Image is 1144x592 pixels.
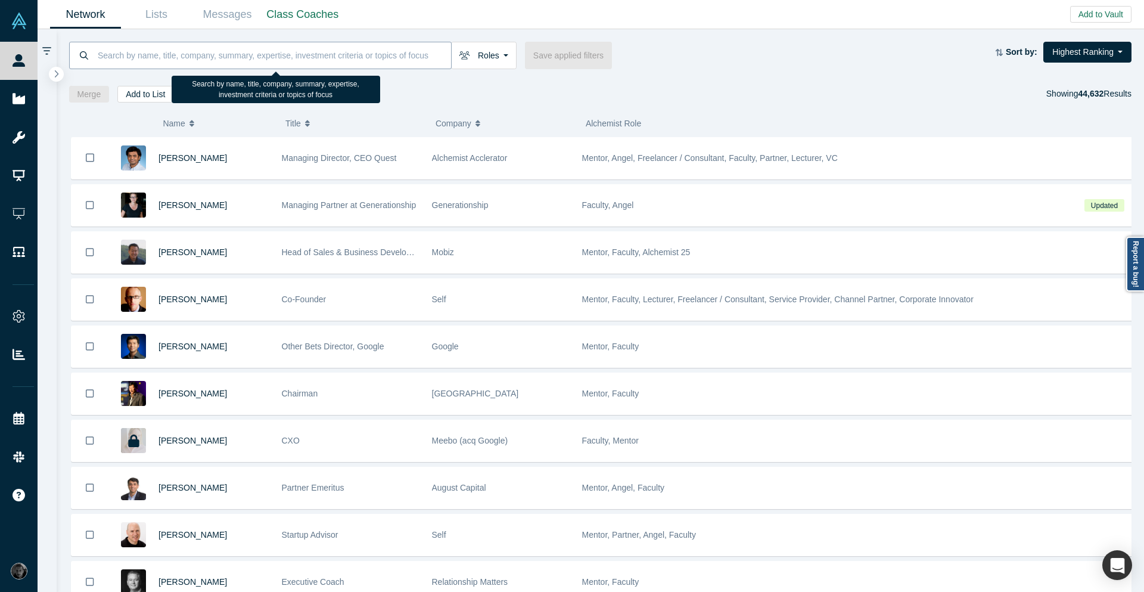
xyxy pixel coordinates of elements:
[11,563,27,579] img: Rami C.'s Account
[432,200,489,210] span: Generationship
[158,436,227,445] a: [PERSON_NAME]
[158,153,227,163] a: [PERSON_NAME]
[158,295,227,304] a: [PERSON_NAME]
[432,436,508,445] span: Meebo (acq Google)
[1078,89,1131,98] span: Results
[1043,42,1131,63] button: Highest Ranking
[71,279,108,320] button: Bookmark
[582,577,639,587] span: Mentor, Faculty
[282,577,344,587] span: Executive Coach
[121,475,146,500] img: Vivek Mehra's Profile Image
[525,42,612,69] button: Save applied filters
[285,111,423,136] button: Title
[582,436,639,445] span: Faculty, Mentor
[50,1,121,29] a: Network
[282,389,318,398] span: Chairman
[582,153,838,163] span: Mentor, Angel, Freelancer / Consultant, Faculty, Partner, Lecturer, VC
[121,287,146,312] img: Robert Winder's Profile Image
[432,342,459,351] span: Google
[158,389,227,398] a: [PERSON_NAME]
[582,295,974,304] span: Mentor, Faculty, Lecturer, Freelancer / Consultant, Service Provider, Channel Partner, Corporate ...
[163,111,273,136] button: Name
[11,13,27,29] img: Alchemist Vault Logo
[121,240,146,265] img: Michael Chang's Profile Image
[432,577,508,587] span: Relationship Matters
[71,514,108,556] button: Bookmark
[192,1,263,29] a: Messages
[71,467,108,509] button: Bookmark
[71,373,108,414] button: Bookmark
[282,153,397,163] span: Managing Director, CEO Quest
[263,1,343,29] a: Class Coaches
[121,334,146,359] img: Steven Kan's Profile Image
[158,483,227,492] a: [PERSON_NAME]
[582,530,696,540] span: Mentor, Partner, Angel, Faculty
[282,436,300,445] span: CXO
[282,247,462,257] span: Head of Sales & Business Development (interim)
[285,111,301,136] span: Title
[582,247,691,257] span: Mentor, Faculty, Alchemist 25
[158,342,227,351] a: [PERSON_NAME]
[97,41,451,69] input: Search by name, title, company, summary, expertise, investment criteria or topics of focus
[163,111,185,136] span: Name
[582,389,639,398] span: Mentor, Faculty
[586,119,641,128] span: Alchemist Role
[71,232,108,273] button: Bookmark
[71,420,108,461] button: Bookmark
[582,200,634,210] span: Faculty, Angel
[69,86,110,103] button: Merge
[121,522,146,547] img: Adam Frankl's Profile Image
[1046,86,1131,103] div: Showing
[158,247,227,257] a: [PERSON_NAME]
[582,483,665,492] span: Mentor, Angel, Faculty
[1084,199,1124,212] span: Updated
[117,86,173,103] button: Add to List
[432,389,519,398] span: [GEOGRAPHIC_DATA]
[121,145,146,171] img: Gnani Palanikumar's Profile Image
[1006,47,1037,57] strong: Sort by:
[71,185,108,226] button: Bookmark
[282,342,384,351] span: Other Bets Director, Google
[282,483,344,492] span: Partner Emeritus
[71,326,108,367] button: Bookmark
[432,247,454,257] span: Mobiz
[582,342,639,351] span: Mentor, Faculty
[158,530,227,540] a: [PERSON_NAME]
[158,200,227,210] a: [PERSON_NAME]
[432,483,486,492] span: August Capital
[282,295,327,304] span: Co-Founder
[121,193,146,218] img: Rachel Chalmers's Profile Image
[432,295,446,304] span: Self
[436,111,471,136] span: Company
[71,137,108,179] button: Bookmark
[1078,89,1103,98] strong: 44,632
[1070,6,1131,23] button: Add to Vault
[282,530,338,540] span: Startup Advisor
[432,153,508,163] span: Alchemist Acclerator
[282,200,416,210] span: Managing Partner at Generationship
[158,577,227,587] a: [PERSON_NAME]
[1126,237,1144,292] a: Report a bug!
[121,1,192,29] a: Lists
[451,42,517,69] button: Roles
[432,530,446,540] span: Self
[121,381,146,406] img: Timothy Chou's Profile Image
[436,111,573,136] button: Company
